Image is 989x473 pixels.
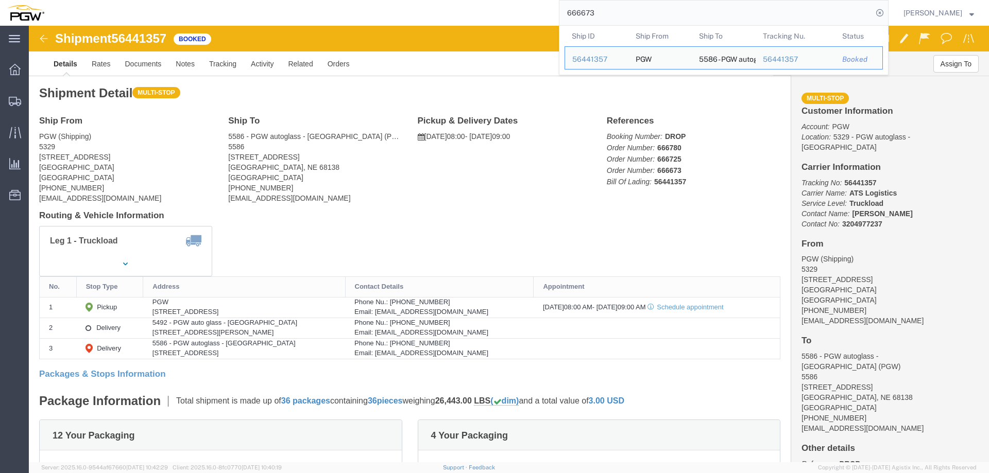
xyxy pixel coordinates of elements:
a: Feedback [469,464,495,470]
table: Search Results [565,26,888,75]
div: 56441357 [572,54,621,65]
span: Server: 2025.16.0-9544af67660 [41,464,168,470]
button: [PERSON_NAME] [903,7,975,19]
div: 5586 - PGW autoglass - Omaha [699,47,748,69]
span: [DATE] 10:42:29 [126,464,168,470]
th: Tracking Nu. [756,26,835,46]
th: Ship To [692,26,756,46]
img: logo [7,5,44,21]
span: Copyright © [DATE]-[DATE] Agistix Inc., All Rights Reserved [818,463,977,472]
input: Search for shipment number, reference number [559,1,873,25]
th: Ship From [628,26,692,46]
a: Support [443,464,469,470]
th: Status [835,26,883,46]
div: Booked [842,54,875,65]
iframe: FS Legacy Container [29,26,989,462]
span: Phillip Thornton [903,7,962,19]
th: Ship ID [565,26,628,46]
div: PGW [636,47,652,69]
div: 56441357 [763,54,828,65]
span: Client: 2025.16.0-8fc0770 [173,464,282,470]
span: [DATE] 10:40:19 [242,464,282,470]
